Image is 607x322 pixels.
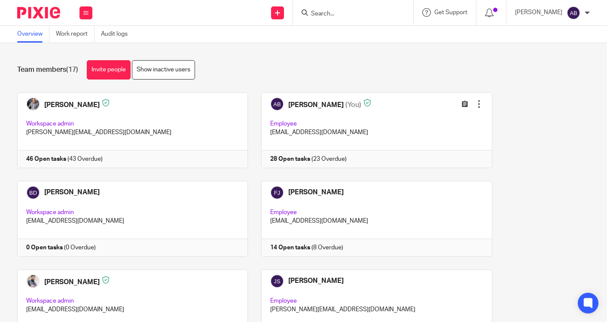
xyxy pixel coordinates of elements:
[132,60,195,80] a: Show inactive users
[515,8,562,17] p: [PERSON_NAME]
[17,26,49,43] a: Overview
[567,6,580,20] img: svg%3E
[87,60,131,80] a: Invite people
[310,10,387,18] input: Search
[66,66,78,73] span: (17)
[17,7,60,18] img: Pixie
[56,26,95,43] a: Work report
[17,65,78,74] h1: Team members
[434,9,467,15] span: Get Support
[101,26,134,43] a: Audit logs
